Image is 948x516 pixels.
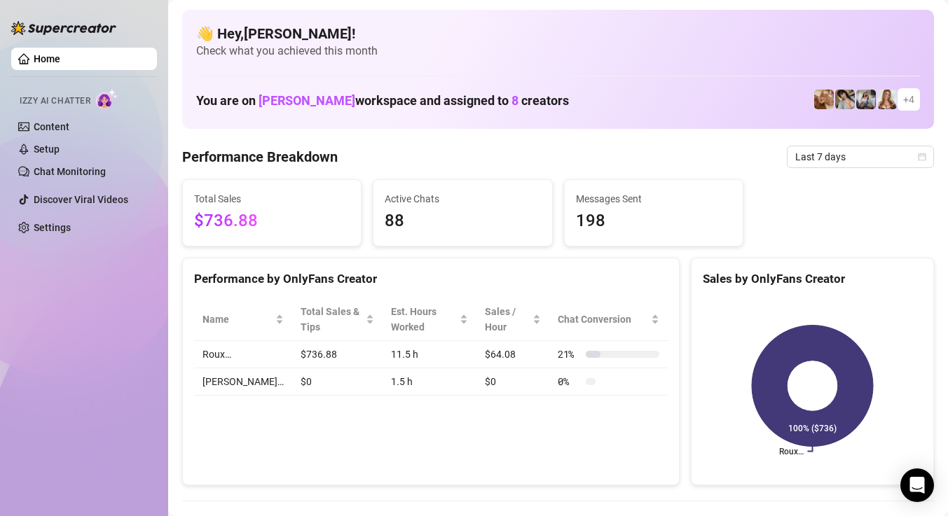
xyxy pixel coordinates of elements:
div: Sales by OnlyFans Creator [703,270,922,288]
a: Home [34,53,60,64]
h4: 👋 Hey, [PERSON_NAME] ! [196,24,920,43]
h1: You are on workspace and assigned to creators [196,93,569,109]
td: 1.5 h [383,368,476,396]
span: Chat Conversion [558,312,648,327]
span: 21 % [558,347,580,362]
a: Setup [34,144,60,155]
span: Sales / Hour [485,304,530,335]
th: Chat Conversion [549,298,668,341]
a: Content [34,121,69,132]
span: 88 [385,208,540,235]
img: Roux️‍ [814,90,834,109]
span: 8 [511,93,518,108]
span: calendar [918,153,926,161]
td: [PERSON_NAME]… [194,368,292,396]
img: AI Chatter [96,89,118,109]
span: Active Chats [385,191,540,207]
span: Izzy AI Chatter [20,95,90,108]
div: Open Intercom Messenger [900,468,934,502]
span: Messages Sent [576,191,731,207]
span: Total Sales [194,191,350,207]
div: Est. Hours Worked [391,304,457,335]
a: Discover Viral Videos [34,194,128,205]
td: 11.5 h [383,341,476,368]
th: Name [194,298,292,341]
td: $64.08 [476,341,549,368]
span: Check what you achieved this month [196,43,920,59]
img: ANDREA [856,90,876,109]
th: Sales / Hour [476,298,549,341]
span: 198 [576,208,731,235]
td: Roux️‍… [194,341,292,368]
span: $736.88 [194,208,350,235]
span: Last 7 days [795,146,926,167]
td: $736.88 [292,341,383,368]
span: + 4 [903,92,914,107]
a: Chat Monitoring [34,166,106,177]
img: Roux [877,90,897,109]
div: Performance by OnlyFans Creator [194,270,668,288]
span: [PERSON_NAME] [259,93,355,108]
h4: Performance Breakdown [182,147,338,167]
span: Total Sales & Tips [301,304,363,335]
span: Name [202,312,273,327]
text: Roux️‍… [779,447,804,456]
span: 0 % [558,374,580,389]
img: logo-BBDzfeDw.svg [11,21,116,35]
img: Raven [835,90,855,109]
a: Settings [34,222,71,233]
td: $0 [476,368,549,396]
td: $0 [292,368,383,396]
th: Total Sales & Tips [292,298,383,341]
